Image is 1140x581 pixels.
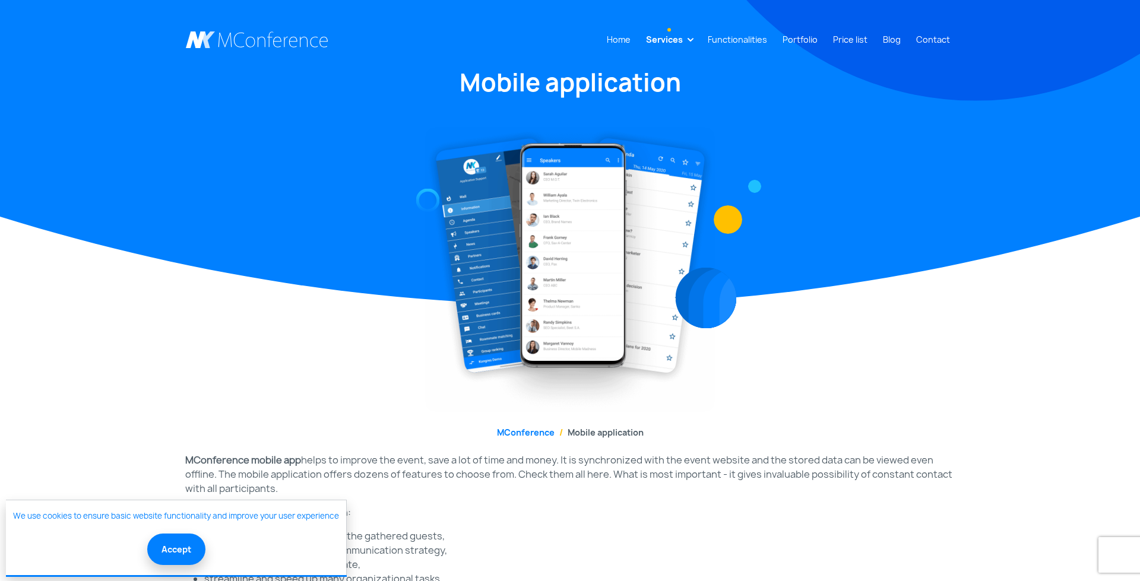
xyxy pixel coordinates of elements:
button: Accept [147,534,205,565]
li: prepare and plan the entire communication strategy, [204,543,955,557]
img: Design element [748,180,761,193]
a: Contact [911,28,955,50]
a: Services [641,28,688,50]
a: Functionalities [703,28,772,50]
li: Mobile application [555,426,644,439]
img: Design element [714,205,742,234]
a: MConference [497,427,555,438]
a: Portfolio [778,28,822,50]
img: Design element [676,268,737,329]
strong: MConference mobile app [185,453,301,466]
a: We use cookies to ensure basic website functionality and improve your user experience [13,510,339,522]
p: helps to improve the event, save a lot of time and money. It is synchronized with the event websi... [185,453,955,496]
img: Mobile application [425,127,715,412]
a: Home [602,28,635,50]
li: gain valuable knowledge about the gathered guests, [204,529,955,543]
h1: Mobile application [185,66,955,99]
a: Blog [878,28,905,50]
a: Price list [828,28,872,50]
li: keep the event agenda up to date, [204,557,955,572]
nav: breadcrumb [185,426,955,439]
p: With the mobile application you can: [185,505,955,519]
img: Design element [416,189,440,212]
